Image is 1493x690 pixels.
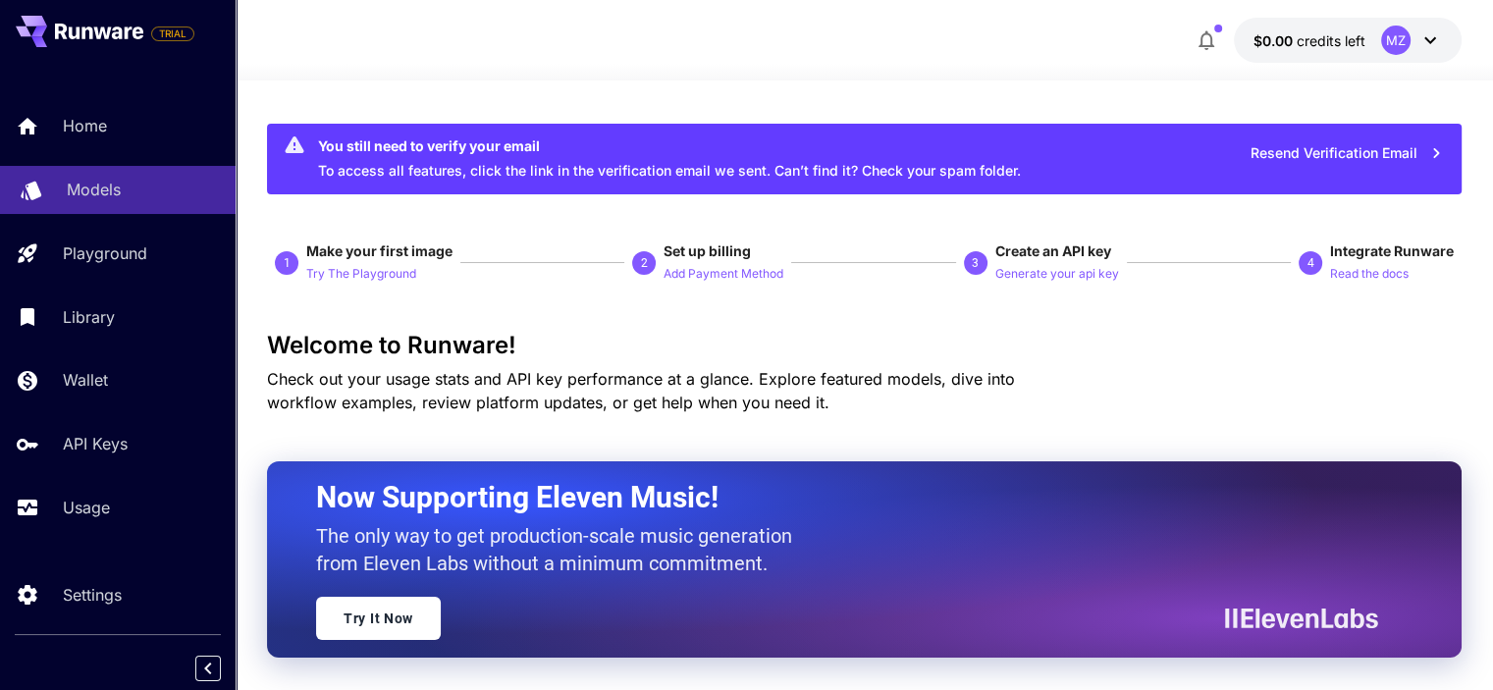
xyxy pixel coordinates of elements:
[63,241,147,265] p: Playground
[63,305,115,329] p: Library
[1306,254,1313,272] p: 4
[210,651,236,686] div: Collapse sidebar
[1330,265,1409,284] p: Read the docs
[641,254,648,272] p: 2
[195,656,221,681] button: Collapse sidebar
[972,254,979,272] p: 3
[1297,32,1365,49] span: credits left
[995,242,1111,259] span: Create an API key
[63,368,108,392] p: Wallet
[664,261,783,285] button: Add Payment Method
[995,261,1119,285] button: Generate your api key
[63,432,128,455] p: API Keys
[306,261,416,285] button: Try The Playground
[318,135,1021,156] div: You still need to verify your email
[151,22,194,45] span: Add your payment card to enable full platform functionality.
[1381,26,1411,55] div: MZ
[316,597,441,640] a: Try It Now
[267,332,1462,359] h3: Welcome to Runware!
[664,265,783,284] p: Add Payment Method
[306,265,416,284] p: Try The Playground
[67,178,121,201] p: Models
[316,522,807,577] p: The only way to get production-scale music generation from Eleven Labs without a minimum commitment.
[1330,261,1409,285] button: Read the docs
[1330,242,1454,259] span: Integrate Runware
[316,479,1363,516] h2: Now Supporting Eleven Music!
[995,265,1119,284] p: Generate your api key
[664,242,751,259] span: Set up billing
[1240,133,1454,174] button: Resend Verification Email
[152,27,193,41] span: TRIAL
[63,496,110,519] p: Usage
[306,242,453,259] span: Make your first image
[267,369,1015,412] span: Check out your usage stats and API key performance at a glance. Explore featured models, dive int...
[1253,32,1297,49] span: $0.00
[63,583,122,607] p: Settings
[1234,18,1462,63] button: $0.00MZ
[284,254,291,272] p: 1
[1253,30,1365,51] div: $0.00
[318,130,1021,188] div: To access all features, click the link in the verification email we sent. Can’t find it? Check yo...
[63,114,107,137] p: Home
